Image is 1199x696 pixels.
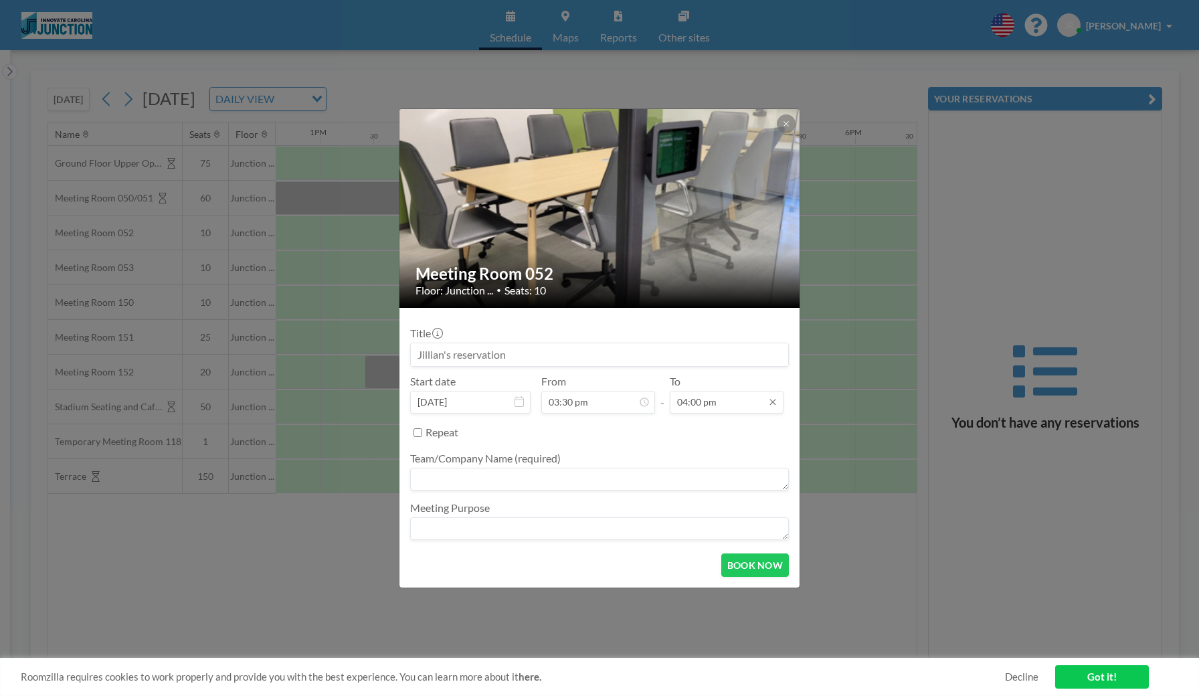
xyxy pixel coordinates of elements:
label: From [541,375,566,388]
a: Decline [1005,671,1038,683]
img: 537.jpg [399,108,801,309]
a: here. [519,671,541,683]
h2: Meeting Room 052 [416,264,785,284]
input: Jillian's reservation [411,343,788,366]
button: BOOK NOW [721,553,789,577]
span: Floor: Junction ... [416,284,493,297]
span: Seats: 10 [504,284,546,297]
label: Start date [410,375,456,388]
label: Meeting Purpose [410,501,490,515]
span: • [496,285,501,295]
label: Team/Company Name (required) [410,452,561,465]
span: Roomzilla requires cookies to work properly and provide you with the best experience. You can lea... [21,671,1005,683]
label: To [670,375,680,388]
label: Title [410,327,442,340]
span: - [660,379,664,409]
a: Got it! [1055,665,1149,689]
label: Repeat [426,426,458,439]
